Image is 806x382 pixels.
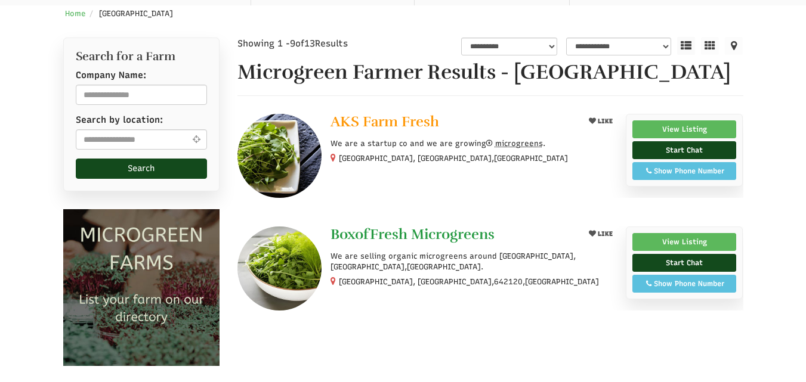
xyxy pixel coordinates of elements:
[237,114,322,198] img: AKS Farm Fresh
[331,226,575,245] a: BoxofFresh Microgreens
[331,114,575,132] a: AKS Farm Fresh
[494,153,568,164] span: [GEOGRAPHIC_DATA]
[189,135,203,144] i: Use Current Location
[461,38,557,55] select: overall_rating_filter-1
[566,38,671,55] select: sortbox-1
[331,138,616,149] p: We are a startup co and we are growing .
[331,113,439,131] span: AKS Farm Fresh
[596,230,613,238] span: LIKE
[237,226,322,310] img: BoxofFresh Microgreens
[237,61,743,83] h1: Microgreen Farmer Results - [GEOGRAPHIC_DATA]
[486,139,543,148] a: microgreens
[339,277,599,286] small: [GEOGRAPHIC_DATA], [GEOGRAPHIC_DATA], ,
[76,159,208,179] button: Search
[237,38,406,50] div: Showing 1 - of Results
[632,254,737,272] a: Start Chat
[639,278,730,289] div: Show Phone Number
[596,117,613,125] span: LIKE
[585,114,617,129] button: LIKE
[65,9,86,18] a: Home
[331,251,616,272] p: We are selling organic microgreens around [GEOGRAPHIC_DATA],[GEOGRAPHIC_DATA],[GEOGRAPHIC_DATA].
[525,277,599,287] span: [GEOGRAPHIC_DATA]
[304,38,315,49] span: 13
[99,9,173,18] span: [GEOGRAPHIC_DATA]
[339,154,568,163] small: [GEOGRAPHIC_DATA], [GEOGRAPHIC_DATA],
[237,320,743,374] iframe: Advertisement
[76,69,146,82] label: Company Name:
[639,166,730,176] div: Show Phone Number
[495,139,543,148] span: microgreens
[632,233,737,251] a: View Listing
[76,50,208,63] h2: Search for a Farm
[632,120,737,138] a: View Listing
[585,226,617,241] button: LIKE
[76,114,163,126] label: Search by location:
[290,38,295,49] span: 9
[632,141,737,159] a: Start Chat
[494,277,523,287] span: 642120
[63,209,220,366] img: Microgreen Farms list your microgreen farm today
[331,225,495,243] span: BoxofFresh Microgreens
